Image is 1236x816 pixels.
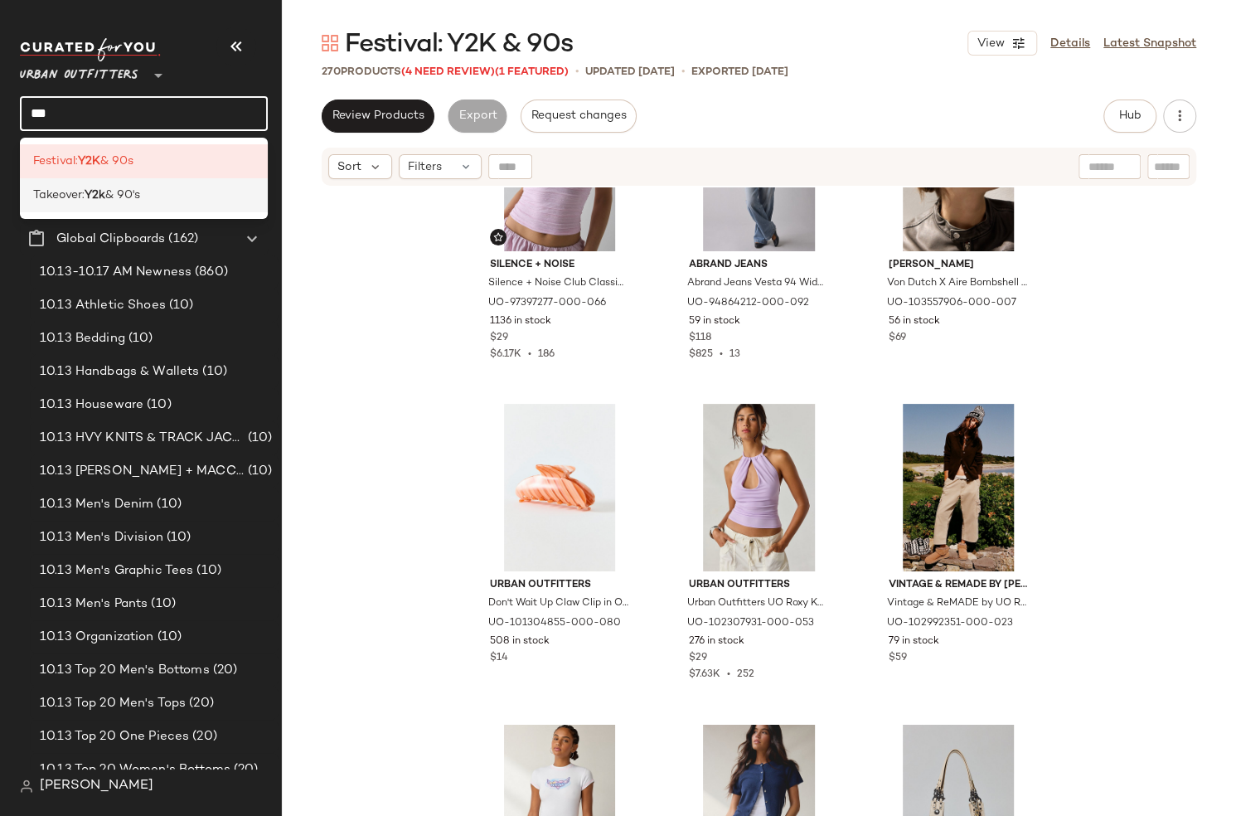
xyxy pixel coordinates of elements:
span: 252 [737,669,754,680]
div: Products [322,64,569,80]
span: & 90's [105,187,140,204]
span: UO-97397277-000-066 [488,296,606,311]
span: • [521,349,538,360]
button: Request changes [521,100,637,133]
span: Urban Outfitters UO Roxy Keyhole Cutout High Neck Halter Top in Lavender, Women's at Urban Outfit... [687,596,827,611]
span: Urban Outfitters [689,578,829,593]
span: • [720,669,737,680]
b: Y2K [78,153,100,170]
span: $14 [490,651,508,666]
span: 10.13 [PERSON_NAME] + MACC + MShoes [40,462,244,481]
span: Sort [337,158,361,176]
span: Silence + Noise Club Classic Cropped Halter Top in Pink, Women's at Urban Outfitters [488,276,628,291]
span: $59 [889,651,907,666]
span: (10) [143,396,172,415]
img: 102307931_053_b [676,404,842,571]
span: (10) [244,462,272,481]
span: • [575,63,579,80]
span: View [977,37,1005,51]
span: (10) [153,495,182,514]
span: 10.13 Top 20 Men's Tops [40,694,186,713]
span: Vintage & ReMADE by UO ReMADE By UO Cargo Ankle Pant in Tan, Women's at Urban Outfitters [887,596,1027,611]
span: Abrand Jeans Vesta 94 Wide Leg [PERSON_NAME] in [PERSON_NAME], Women's at Urban Outfitters [687,276,827,291]
span: 508 in stock [490,634,550,649]
span: Hub [1118,109,1141,123]
span: (10) [125,329,153,348]
img: svg%3e [322,35,338,51]
span: Global Clipboards [56,230,165,249]
img: 102992351_023_b [875,404,1042,571]
span: (162) [165,230,198,249]
a: Latest Snapshot [1103,35,1196,52]
span: Urban Outfitters [20,56,138,86]
span: 10.13 Bedding [40,329,125,348]
span: (1 Featured) [495,66,569,78]
span: 10.13-10.17 AM Newness [40,263,191,282]
span: $69 [889,331,906,346]
span: (10) [244,429,272,448]
span: $825 [689,349,713,360]
span: Don't Wait Up Claw Clip in Orange, Women's at Urban Outfitters [488,596,628,611]
span: (10) [154,628,182,647]
span: • [681,63,685,80]
span: (20) [230,760,259,780]
span: Filters [408,158,442,176]
img: cfy_white_logo.C9jOOHJF.svg [20,38,161,61]
span: UO-94864212-000-092 [687,296,809,311]
span: [PERSON_NAME] [40,776,153,796]
span: $29 [490,331,508,346]
span: Review Products [332,109,424,123]
span: UO-101304855-000-080 [488,616,621,631]
span: • [713,349,729,360]
span: UO-103557906-000-007 [887,296,1016,311]
span: UO-102992351-000-023 [887,616,1013,631]
span: 10.13 Top 20 Women's Bottoms [40,760,230,780]
span: Von Dutch X Aire Bombshell Sunglasses in Silver, Women's at Urban Outfitters [887,276,1027,291]
span: (20) [189,727,217,746]
span: 10.13 Handbags & Wallets [40,362,199,381]
span: 59 in stock [689,314,740,329]
button: Review Products [322,100,434,133]
span: Vintage & ReMADE by [PERSON_NAME] [889,578,1029,593]
span: (10) [163,528,191,547]
span: 10.13 Top 20 Men's Bottoms [40,661,210,680]
span: (4 Need Review) [401,66,495,78]
span: 10.13 Men's Pants [40,595,148,614]
span: 10.13 Men's Graphic Tees [40,561,193,580]
span: (10) [199,362,227,381]
span: (20) [210,661,238,680]
span: 1136 in stock [490,314,551,329]
span: $6.17K [490,349,521,360]
img: svg%3e [20,780,33,793]
span: $7.63K [689,669,720,680]
img: 101304855_080_b [477,404,643,571]
span: Festival: [33,153,78,170]
span: $29 [689,651,707,666]
span: Request changes [531,109,627,123]
span: (10) [193,561,221,580]
span: (10) [166,296,194,315]
button: View [967,31,1037,56]
span: 10.13 Top 20 One Pieces [40,727,189,746]
b: Y2k [85,187,105,204]
span: 56 in stock [889,314,940,329]
span: (20) [186,694,214,713]
span: 270 [322,66,341,78]
span: [PERSON_NAME] [889,258,1029,273]
span: 186 [538,349,555,360]
span: (860) [191,263,228,282]
span: 13 [729,349,740,360]
span: 10.13 Men's Denim [40,495,153,514]
span: & 90s [100,153,133,170]
span: Festival: Y2K & 90s [345,28,573,61]
span: Silence + Noise [490,258,630,273]
span: UO-102307931-000-053 [687,616,814,631]
span: 276 in stock [689,634,744,649]
span: Urban Outfitters [490,578,630,593]
span: 10.13 Organization [40,628,154,647]
p: updated [DATE] [585,64,675,80]
span: 10.13 Houseware [40,396,143,415]
img: svg%3e [493,232,503,242]
span: 10.13 Athletic Shoes [40,296,166,315]
a: Details [1050,35,1090,52]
